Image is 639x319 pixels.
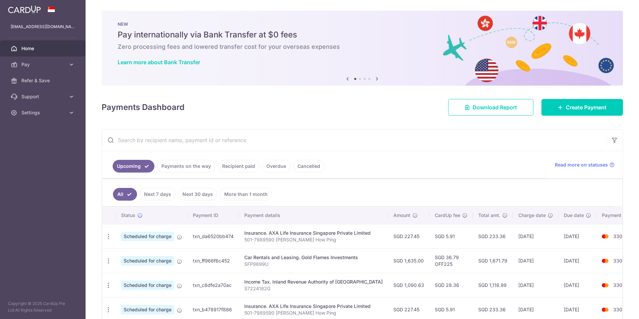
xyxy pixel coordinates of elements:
span: Amount [393,212,410,219]
input: Search by recipient name, payment id or reference [102,129,607,151]
span: CardUp fee [435,212,460,219]
td: [DATE] [513,224,558,248]
td: SGD 1,671.79 [473,248,513,273]
img: Bank Card [599,281,612,289]
h6: Zero processing fees and lowered transfer cost for your overseas expenses [118,43,607,51]
span: Download Report [473,103,517,111]
td: SGD 36.79 OFF225 [429,248,473,273]
a: Payments on the way [157,160,215,173]
span: 3309 [613,233,625,239]
span: Pay [21,61,66,68]
img: Bank Card [599,306,612,314]
span: Support [21,93,66,100]
a: Recipient paid [218,160,259,173]
a: Upcoming [113,160,154,173]
a: Learn more about Bank Transfer [118,59,200,66]
td: SGD 1,090.63 [388,273,429,297]
a: Next 7 days [140,188,175,201]
img: Bank Card [599,232,612,240]
a: Download Report [448,99,533,116]
td: SGD 5.91 [429,224,473,248]
span: Charge date [518,212,546,219]
p: 501-7989590 [PERSON_NAME] How Ping [244,310,383,316]
span: Scheduled for charge [121,281,174,290]
span: Create Payment [566,103,607,111]
a: More than 1 month [220,188,272,201]
span: Total amt. [478,212,500,219]
span: Scheduled for charge [121,305,174,314]
p: NEW [118,21,607,27]
p: S7224182G [244,285,383,292]
div: Income Tax. Inland Revenue Authority of [GEOGRAPHIC_DATA] [244,279,383,285]
td: txn_ff966f6c452 [187,248,239,273]
a: Overdue [262,160,290,173]
td: SGD 1,118.99 [473,273,513,297]
div: Insurance. AXA Life Insurance Singapore Private Limited [244,230,383,236]
td: txn_c8dfe2a70ac [187,273,239,297]
div: Insurance. AXA Life Insurance Singapore Private Limited [244,303,383,310]
td: SGD 28.36 [429,273,473,297]
p: [EMAIL_ADDRESS][DOMAIN_NAME] [11,23,75,30]
span: Scheduled for charge [121,232,174,241]
a: Cancelled [293,160,325,173]
span: Scheduled for charge [121,256,174,265]
h4: Payments Dashboard [102,101,184,113]
img: Bank Card [599,257,612,265]
td: SGD 233.36 [473,224,513,248]
span: 3309 [613,258,625,263]
a: Create Payment [541,99,623,116]
a: Read more on statuses [555,162,615,168]
td: [DATE] [558,224,597,248]
span: Settings [21,109,66,116]
span: Due date [564,212,584,219]
div: Car Rentals and Leasing. Gold Flames Investments [244,254,383,261]
td: SGD 227.45 [388,224,429,248]
span: Read more on statuses [555,162,608,168]
a: All [113,188,137,201]
a: Next 30 days [178,188,217,201]
p: 501-7989590 [PERSON_NAME] How Ping [244,236,383,243]
span: 3309 [613,307,625,312]
p: SFP9699U [244,261,383,268]
td: SGD 1,635.00 [388,248,429,273]
span: Status [121,212,135,219]
span: Home [21,45,66,52]
td: [DATE] [558,248,597,273]
td: txn_da6520bb474 [187,224,239,248]
td: [DATE] [513,273,558,297]
span: 3309 [613,282,625,288]
td: [DATE] [558,273,597,297]
img: CardUp [8,5,41,13]
th: Payment ID [187,207,239,224]
th: Payment details [239,207,388,224]
span: Refer & Save [21,77,66,84]
td: [DATE] [513,248,558,273]
img: Bank transfer banner [102,11,623,86]
h5: Pay internationally via Bank Transfer at $0 fees [118,29,607,40]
